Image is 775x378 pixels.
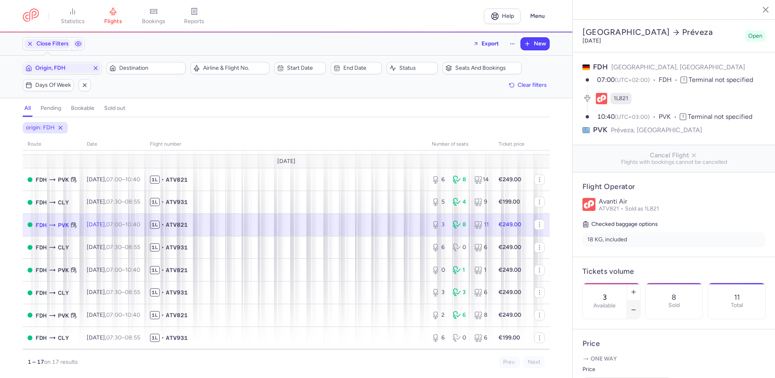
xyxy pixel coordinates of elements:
[672,293,676,301] p: 8
[748,32,762,40] span: Open
[23,9,39,24] a: CitizenPlane red outlined logo
[106,198,140,205] span: –
[150,266,160,274] span: 1L
[87,198,140,205] span: [DATE],
[432,243,446,251] div: 6
[87,244,140,251] span: [DATE],
[387,62,438,74] button: Status
[432,311,446,319] div: 2
[331,62,382,74] button: End date
[518,82,547,88] span: Clear filters
[499,334,520,341] strong: €199.00
[106,311,122,318] time: 07:00
[41,105,61,112] h4: pending
[688,113,752,120] span: Terminal not specified
[593,62,608,71] span: FDH
[731,302,743,309] p: Total
[582,355,766,363] p: One way
[593,303,616,309] label: Available
[23,62,102,74] button: Origin, FDH
[106,289,122,296] time: 07:30
[150,176,160,184] span: 1L
[36,288,47,297] span: Friedrichshafen, Friedrichshafen, Germany
[104,105,125,112] h4: sold out
[106,176,140,183] span: –
[106,289,140,296] span: –
[432,334,446,342] div: 6
[106,198,122,205] time: 07:30
[61,18,85,25] span: statistics
[453,311,467,319] div: 6
[106,244,122,251] time: 07:30
[166,221,188,229] span: ATV821
[58,266,69,275] span: Aktion, Préveza, Greece
[125,266,140,273] time: 10:40
[166,243,188,251] span: ATV931
[150,221,160,229] span: 1L
[399,65,435,71] span: Status
[582,219,766,229] h5: Checked baggage options
[525,9,550,24] button: Menu
[499,244,521,251] strong: €249.00
[36,198,47,207] span: Friedrichshafen, Friedrichshafen, Germany
[58,288,69,297] span: Ste Catherine, Calvi, France
[474,198,489,206] div: 9
[106,176,122,183] time: 07:00
[680,114,686,120] span: T
[432,176,446,184] div: 6
[87,266,140,273] span: [DATE],
[174,7,214,25] a: reports
[166,334,188,342] span: ATV931
[82,138,145,150] th: date
[93,7,133,25] a: flights
[58,175,69,184] span: Aktion, Préveza, Greece
[474,334,489,342] div: 6
[593,125,608,135] span: PVK
[58,243,69,252] span: CLY
[582,198,595,211] img: Avanti Air logo
[35,65,89,71] span: Origin, FDH
[582,37,601,44] time: [DATE]
[125,334,140,341] time: 08:55
[615,114,650,120] span: (UTC+03:00)
[35,82,71,88] span: Days of week
[597,113,615,120] time: 10:40
[106,221,122,228] time: 07:00
[150,243,160,251] span: 1L
[106,221,140,228] span: –
[161,198,164,206] span: •
[582,267,766,276] h4: Tickets volume
[582,339,766,348] h4: Price
[107,62,186,74] button: Destination
[150,311,160,319] span: 1L
[582,365,672,374] label: Price
[150,334,160,342] span: 1L
[28,359,44,365] strong: 1 – 17
[659,75,681,85] span: FDH
[36,266,47,275] span: Friedrichshafen, Friedrichshafen, Germany
[150,288,160,296] span: 1L
[191,62,270,74] button: Airline & Flight No.
[58,311,69,320] span: Aktion, Préveza, Greece
[432,221,446,229] div: 3
[44,359,78,365] span: on 17 results
[36,333,47,342] span: Friedrichshafen, Friedrichshafen, Germany
[287,65,323,71] span: Start date
[125,221,140,228] time: 10:40
[506,79,550,91] button: Clear filters
[453,176,467,184] div: 8
[166,198,188,206] span: ATV931
[106,266,122,273] time: 07:00
[521,38,549,50] button: New
[36,41,69,47] span: Close Filters
[36,175,47,184] span: Friedrichshafen, Friedrichshafen, Germany
[133,7,174,25] a: bookings
[36,243,47,252] span: FDH
[150,198,160,206] span: 1L
[87,289,140,296] span: [DATE],
[106,311,140,318] span: –
[499,198,520,205] strong: €199.00
[579,159,769,165] span: Flights with bookings cannot be cancelled
[443,62,522,74] button: Seats and bookings
[104,18,122,25] span: flights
